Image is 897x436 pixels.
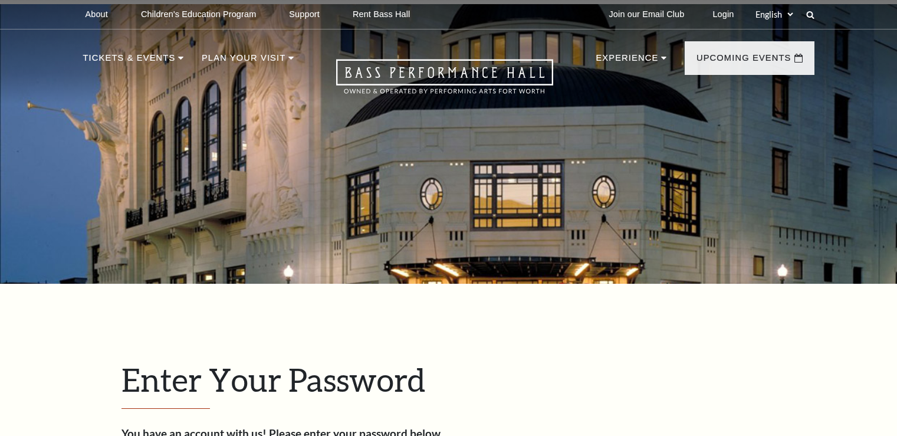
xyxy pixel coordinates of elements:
[86,9,108,19] p: About
[83,51,176,72] p: Tickets & Events
[353,9,410,19] p: Rent Bass Hall
[289,9,320,19] p: Support
[753,9,795,20] select: Select:
[696,51,791,72] p: Upcoming Events
[596,51,658,72] p: Experience
[202,51,285,72] p: Plan Your Visit
[141,9,256,19] p: Children's Education Program
[121,360,425,398] span: Enter Your Password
